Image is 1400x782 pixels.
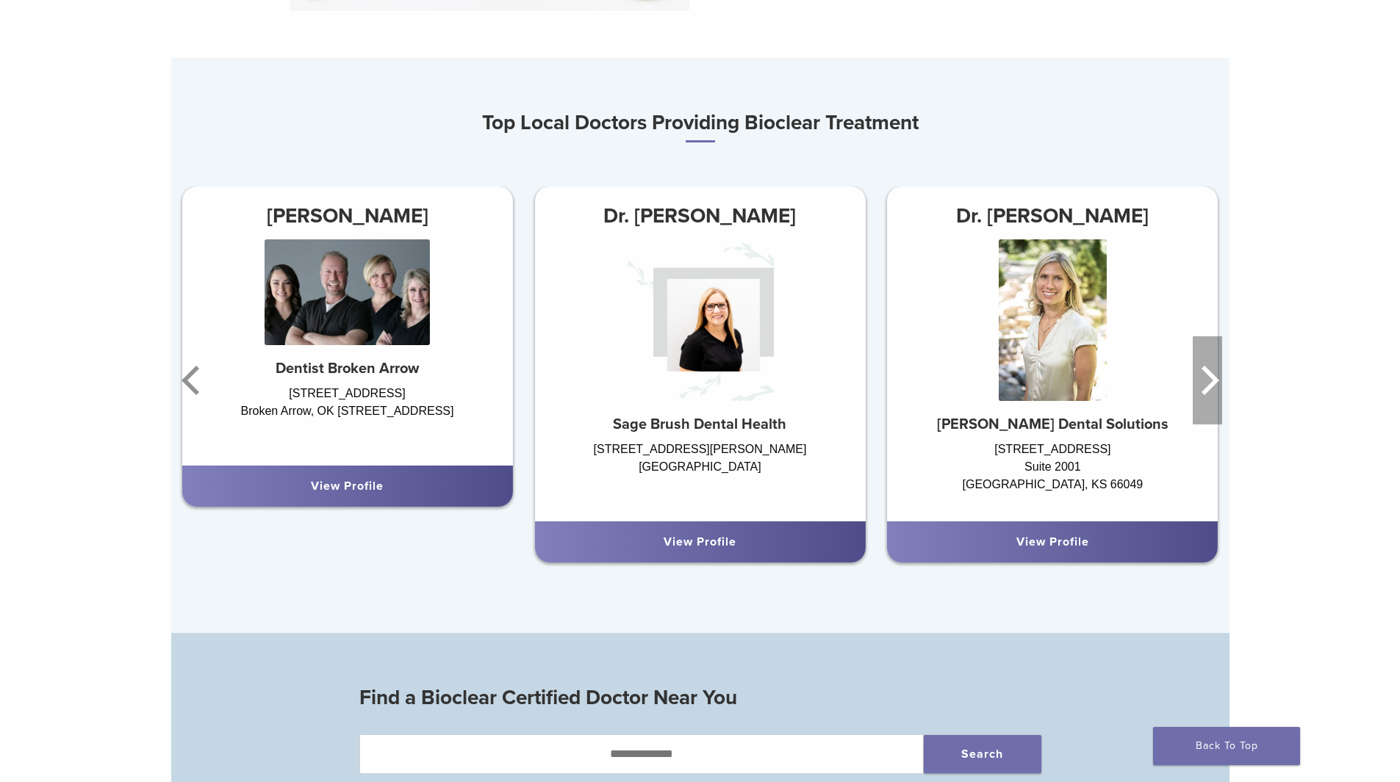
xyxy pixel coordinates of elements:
[359,680,1041,715] h3: Find a Bioclear Certified Doctor Near You
[613,416,786,433] strong: Sage Brush Dental Health
[924,735,1041,773] button: Search
[937,416,1169,433] strong: [PERSON_NAME] Dental Solutions
[887,198,1218,233] h3: Dr. [PERSON_NAME]
[626,239,773,401] img: Dr. Susan Evans
[182,385,513,451] div: [STREET_ADDRESS] Broken Arrow, OK [STREET_ADDRESS]
[887,441,1218,507] div: [STREET_ADDRESS] Suite 2001 [GEOGRAPHIC_DATA], KS 66049
[1193,336,1222,424] button: Next
[1153,727,1300,765] a: Back To Top
[1016,535,1089,549] a: View Profile
[534,198,865,233] h3: Dr. [PERSON_NAME]
[171,105,1230,142] h3: Top Local Doctors Providing Bioclear Treatment
[265,239,430,345] img: Dr. Todd Gentling
[182,198,513,233] h3: [PERSON_NAME]
[999,239,1107,401] img: Dr. Kelly Miller
[179,336,208,424] button: Previous
[534,441,865,507] div: [STREET_ADDRESS][PERSON_NAME] [GEOGRAPHIC_DATA]
[276,360,419,377] strong: Dentist Broken Arrow
[311,479,384,493] a: View Profile
[664,535,736,549] a: View Profile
